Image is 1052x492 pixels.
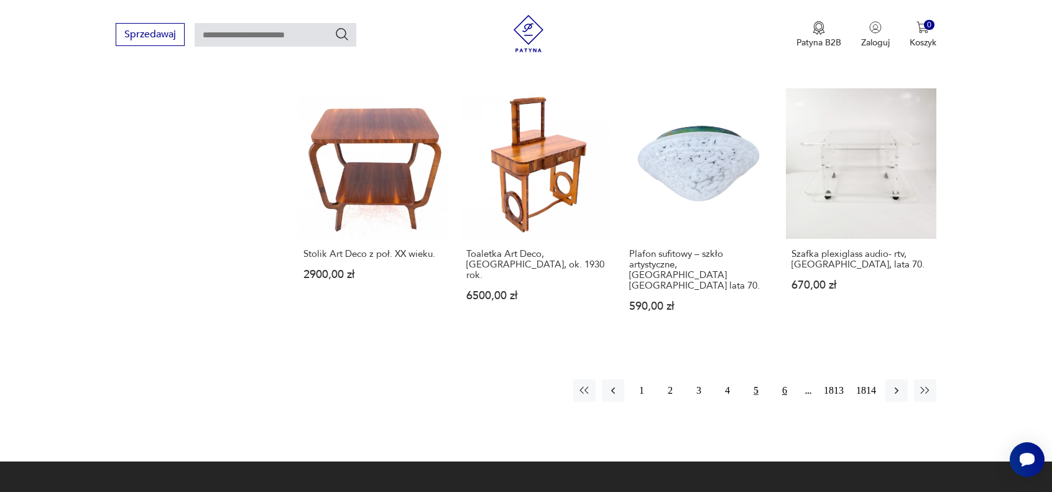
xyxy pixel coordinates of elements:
[466,290,606,301] p: 6500,00 zł
[861,21,890,49] button: Zaloguj
[773,379,796,402] button: 6
[869,21,882,34] img: Ikonka użytkownika
[461,88,611,336] a: Toaletka Art Deco, Polska, ok. 1930 rok.Toaletka Art Deco, [GEOGRAPHIC_DATA], ok. 1930 rok.6500,0...
[796,21,841,49] a: Ikona medaluPatyna B2B
[303,249,443,259] h3: Stolik Art Deco z poł. XX wieku.
[796,21,841,49] button: Patyna B2B
[924,20,934,30] div: 0
[510,15,547,52] img: Patyna - sklep z meblami i dekoracjami vintage
[659,379,681,402] button: 2
[910,37,936,49] p: Koszyk
[298,88,448,336] a: Stolik Art Deco z poł. XX wieku.Stolik Art Deco z poł. XX wieku.2900,00 zł
[466,249,606,281] h3: Toaletka Art Deco, [GEOGRAPHIC_DATA], ok. 1930 rok.
[335,27,349,42] button: Szukaj
[861,37,890,49] p: Zaloguj
[688,379,710,402] button: 3
[116,31,185,40] a: Sprzedawaj
[630,379,653,402] button: 1
[1010,442,1045,477] iframe: Smartsupp widget button
[791,280,931,290] p: 670,00 zł
[791,249,931,270] h3: Szafka plexiglass audio- rtv, [GEOGRAPHIC_DATA], lata 70.
[813,21,825,35] img: Ikona medalu
[796,37,841,49] p: Patyna B2B
[821,379,847,402] button: 1813
[629,249,768,291] h3: Plafon sufitowy – szkło artystyczne, [GEOGRAPHIC_DATA] [GEOGRAPHIC_DATA] lata 70.
[116,23,185,46] button: Sprzedawaj
[916,21,929,34] img: Ikona koszyka
[716,379,739,402] button: 4
[624,88,774,336] a: Plafon sufitowy – szkło artystyczne, Limburg Niemcy lata 70.Plafon sufitowy – szkło artystyczne, ...
[786,88,936,336] a: Szafka plexiglass audio- rtv, Włochy, lata 70.Szafka plexiglass audio- rtv, [GEOGRAPHIC_DATA], la...
[745,379,767,402] button: 5
[629,301,768,312] p: 590,00 zł
[853,379,879,402] button: 1814
[303,269,443,280] p: 2900,00 zł
[910,21,936,49] button: 0Koszyk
